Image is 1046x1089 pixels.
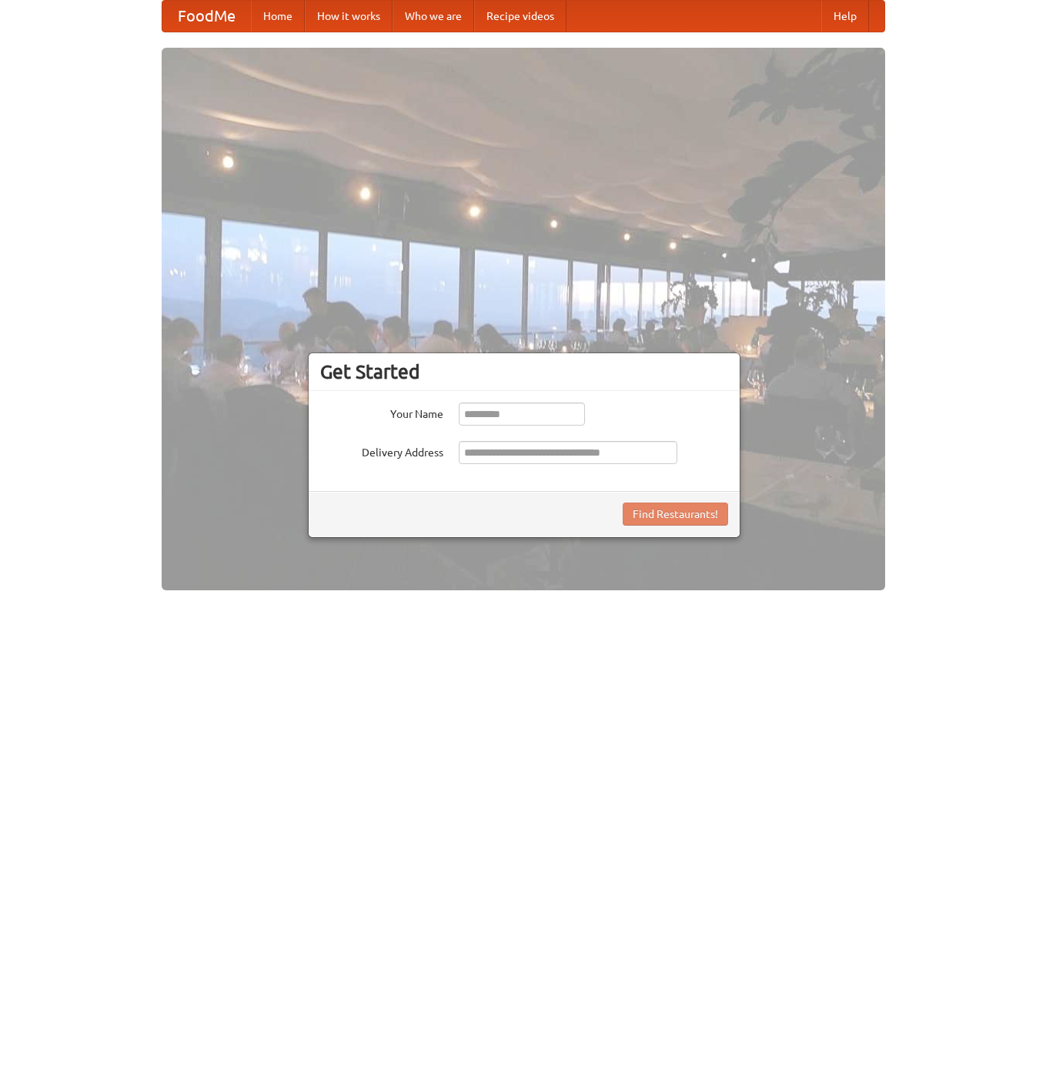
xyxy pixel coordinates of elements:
[305,1,393,32] a: How it works
[393,1,474,32] a: Who we are
[251,1,305,32] a: Home
[162,1,251,32] a: FoodMe
[320,441,443,460] label: Delivery Address
[320,360,728,383] h3: Get Started
[821,1,869,32] a: Help
[623,503,728,526] button: Find Restaurants!
[474,1,566,32] a: Recipe videos
[320,403,443,422] label: Your Name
